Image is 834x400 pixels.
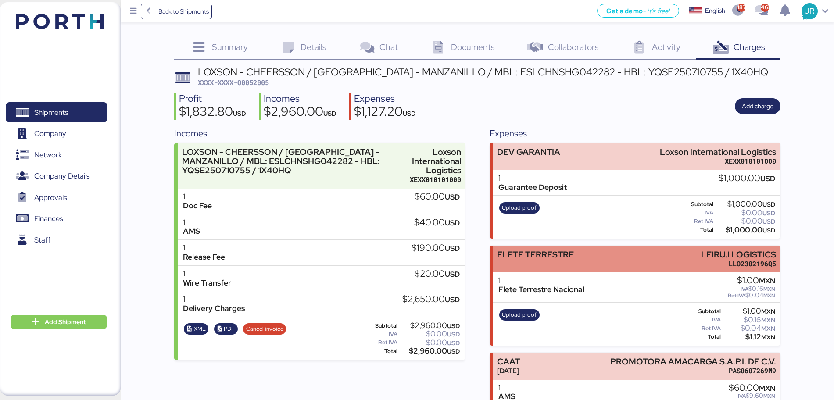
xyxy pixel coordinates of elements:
div: 1 [183,192,212,201]
span: USD [760,174,775,183]
button: Upload proof [499,309,540,321]
div: $1,000.00 [715,201,775,207]
div: Ret IVA [680,325,721,332]
span: Upload proof [502,310,537,320]
span: Charges [734,41,765,53]
span: Details [301,41,326,53]
span: XXXX-XXXX-O0052005 [198,78,269,87]
span: USD [445,295,460,304]
button: XML [184,323,208,335]
span: Staff [34,234,50,246]
div: 1 [498,174,567,183]
div: LLO2302196Q5 [701,259,776,268]
span: Documents [451,41,495,53]
span: MXN [761,316,775,324]
span: Approvals [34,191,67,204]
div: $20.00 [415,269,460,279]
div: $2,960.00 [264,105,336,120]
button: Cancel invoice [243,323,286,335]
span: MXN [761,307,775,315]
span: Add charge [742,101,773,111]
button: Add charge [735,98,780,114]
div: Release Fee [183,253,225,262]
a: Company Details [6,166,107,186]
span: Shipments [34,106,68,119]
div: $1.00 [723,308,775,314]
a: Company [6,124,107,144]
div: $2,960.00 [399,348,460,354]
div: PAS0607269M9 [610,366,776,375]
span: Back to Shipments [158,6,209,17]
div: $60.00 [729,383,775,393]
span: USD [445,192,460,202]
div: $1,832.80 [179,105,246,120]
div: Subtotal [365,323,397,329]
div: $0.00 [399,339,460,346]
div: IVA [680,210,713,216]
span: Collaborators [548,41,599,53]
div: $2,650.00 [402,295,460,304]
span: USD [762,200,775,208]
div: $0.00 [715,218,775,225]
div: $0.04 [723,325,775,332]
span: JR [805,5,814,17]
span: USD [445,269,460,279]
div: 1 [498,276,584,285]
span: USD [762,226,775,234]
span: Activity [652,41,680,53]
a: Finances [6,209,107,229]
span: USD [447,339,460,347]
div: Profit [179,93,246,105]
span: Add Shipment [45,317,86,327]
div: $9.60 [729,393,775,399]
span: MXN [761,325,775,332]
div: 1 [183,243,225,253]
span: USD [447,347,460,355]
div: $1.12 [723,334,775,340]
span: XML [194,324,206,334]
span: Upload proof [502,203,537,213]
div: Loxson International Logistics [660,147,776,157]
div: PROMOTORA AMACARGA S.A.P.I. DE C.V. [610,357,776,366]
div: $0.00 [715,210,775,216]
span: IVA [741,286,748,293]
div: English [705,6,725,15]
span: MXN [763,286,775,293]
a: Network [6,145,107,165]
span: Company [34,127,66,140]
div: Incomes [264,93,336,105]
span: PDF [224,324,235,334]
div: Subtotal [680,201,713,207]
span: Finances [34,212,63,225]
span: MXN [763,292,775,299]
div: FLETE TERRESTRE [497,250,574,259]
div: Ret IVA [365,339,397,346]
span: USD [403,109,416,118]
span: USD [233,109,246,118]
div: XEXX010101000 [410,175,461,184]
span: USD [447,330,460,338]
div: CAAT [497,357,520,366]
div: $0.16 [723,317,775,323]
div: Expenses [354,93,416,105]
div: $0.00 [399,331,460,337]
div: Ret IVA [680,218,713,225]
span: USD [762,218,775,225]
div: $1,000.00 [715,227,775,233]
span: USD [445,218,460,228]
a: Back to Shipments [141,4,212,19]
button: Menu [126,4,141,19]
span: USD [445,243,460,253]
a: Shipments [6,102,107,122]
div: Guarantee Deposit [498,183,567,192]
span: Ret IVA [728,292,745,299]
span: MXN [761,333,775,341]
div: IVA [365,331,397,337]
div: AMS [183,227,200,236]
div: Total [365,348,397,354]
div: $1,000.00 [719,174,775,183]
div: 1 [183,218,200,227]
button: Upload proof [499,202,540,214]
span: MXN [759,276,775,286]
button: PDF [214,323,238,335]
